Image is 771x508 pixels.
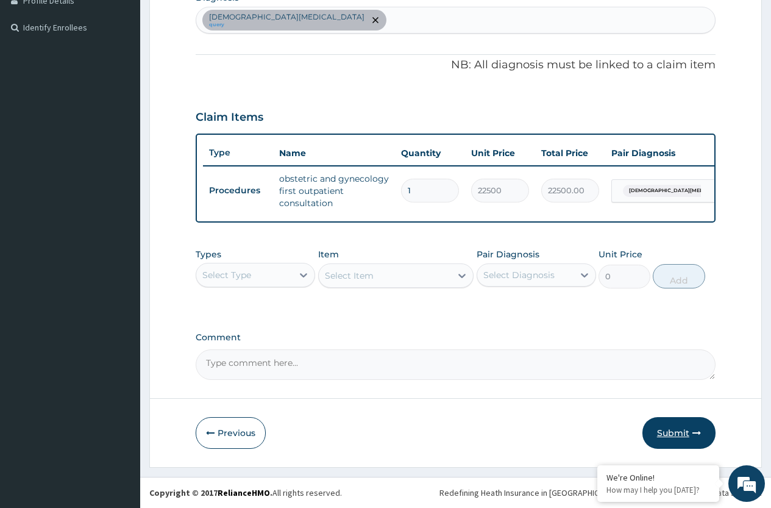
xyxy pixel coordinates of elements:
td: Procedures [203,179,273,202]
p: How may I help you today? [606,485,710,495]
textarea: Type your message and hit 'Enter' [6,333,232,376]
p: NB: All diagnosis must be linked to a claim item [196,57,716,73]
th: Quantity [395,141,465,165]
td: obstetric and gynecology first outpatient consultation [273,166,395,215]
th: Type [203,141,273,164]
th: Pair Diagnosis [605,141,739,165]
label: Comment [196,332,716,343]
button: Add [653,264,705,288]
label: Pair Diagnosis [477,248,539,260]
p: [DEMOGRAPHIC_DATA][MEDICAL_DATA] [209,12,364,22]
div: Select Type [202,269,251,281]
h3: Claim Items [196,111,263,124]
div: Minimize live chat window [200,6,229,35]
span: [DEMOGRAPHIC_DATA][MEDICAL_DATA] [623,185,741,197]
label: Unit Price [599,248,642,260]
label: Types [196,249,221,260]
footer: All rights reserved. [140,477,771,508]
small: query [209,22,364,28]
th: Unit Price [465,141,535,165]
label: Item [318,248,339,260]
button: Submit [642,417,716,449]
th: Total Price [535,141,605,165]
span: We're online! [71,154,168,277]
img: d_794563401_company_1708531726252_794563401 [23,61,49,91]
span: remove selection option [370,15,381,26]
div: Select Diagnosis [483,269,555,281]
div: We're Online! [606,472,710,483]
div: Redefining Heath Insurance in [GEOGRAPHIC_DATA] using Telemedicine and Data Science! [439,487,762,499]
a: RelianceHMO [218,487,270,498]
button: Previous [196,417,266,449]
div: Chat with us now [63,68,205,84]
th: Name [273,141,395,165]
strong: Copyright © 2017 . [149,487,272,498]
